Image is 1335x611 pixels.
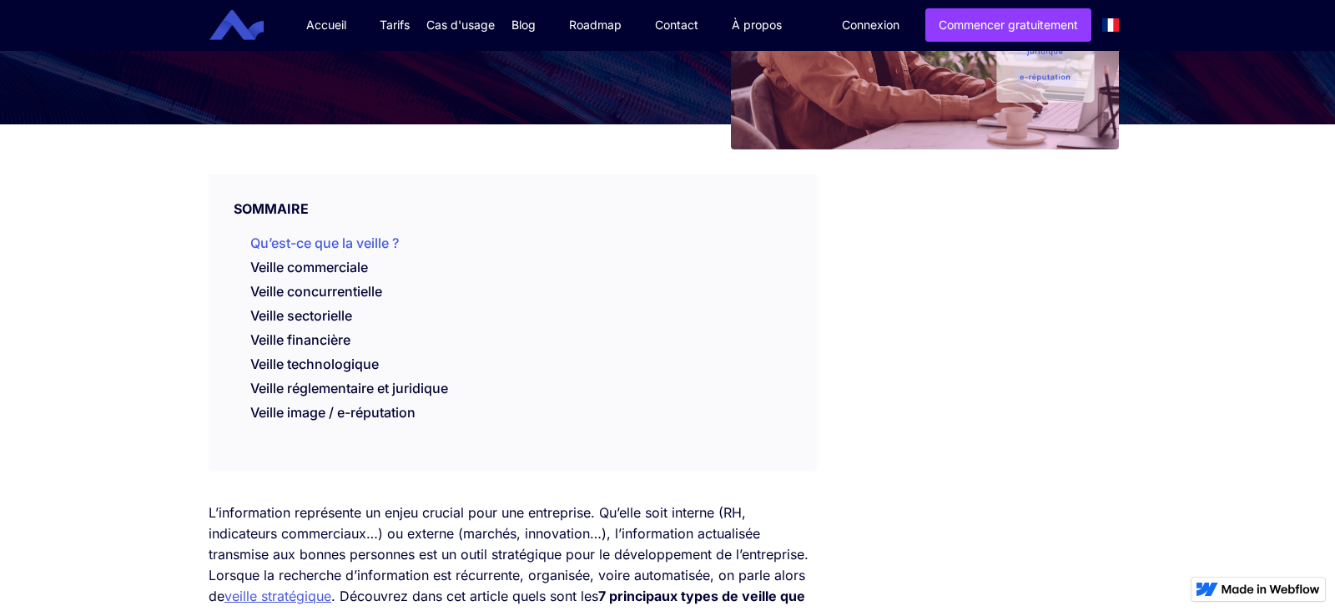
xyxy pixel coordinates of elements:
a: Commencer gratuitement [925,8,1091,42]
a: Veille image / e-réputation [250,404,416,429]
a: Veille concurrentielle [250,283,382,300]
a: Veille sectorielle [250,307,352,324]
a: veille stratégique [224,588,331,604]
a: home [222,10,276,41]
div: Cas d'usage [426,17,495,33]
a: Veille réglementaire et juridique [250,380,448,405]
a: Veille financière [250,331,350,356]
a: Qu’est-ce que la veille ? [250,235,399,251]
a: Connexion [829,9,912,41]
div: SOMMAIRE [209,174,815,218]
a: Veille commerciale [250,259,368,275]
a: Veille technologique [250,356,379,381]
img: Made in Webflow [1222,584,1320,594]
